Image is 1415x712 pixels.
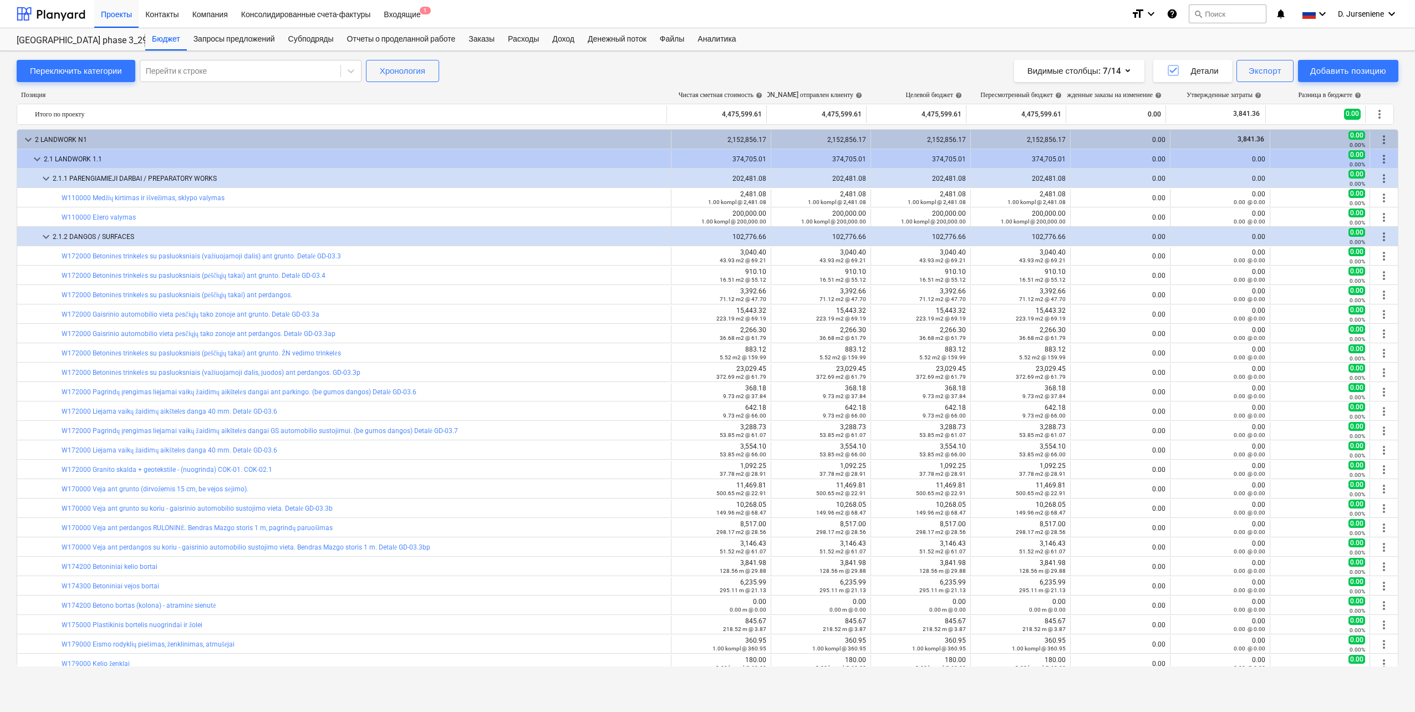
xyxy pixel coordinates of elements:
[62,408,277,415] a: W172000 Liejama vaikų žaidimų aikštelės danga 40 mm. Detalė GD-03.6
[1175,190,1265,206] div: 0.00
[820,354,866,360] small: 5.52 m2 @ 159.99
[676,365,766,380] div: 23,029.45
[1075,291,1165,299] div: 0.00
[1153,60,1232,82] button: Детали
[708,199,766,205] small: 1.00 kompl @ 2,481.08
[1348,150,1365,159] span: 0.00
[676,384,766,400] div: 368.18
[1377,463,1391,476] span: Больше действий
[905,91,962,99] div: Целевой бюджет
[1350,278,1365,284] small: 0.00%
[901,218,966,225] small: 1.00 kompl @ 200,000.00
[1350,355,1365,362] small: 0.00%
[62,446,277,454] a: W172000 Liejama vaikų žaidimų aikštelės danga 40 mm. Detalė GD-03.6
[1377,172,1391,185] span: Больше действий
[720,296,766,302] small: 71.12 m2 @ 47.70
[676,233,766,241] div: 102,776.66
[776,155,866,163] div: 374,705.01
[808,199,866,205] small: 1.00 kompl @ 2,481.08
[975,326,1066,342] div: 2,266.30
[975,175,1066,182] div: 202,481.08
[62,349,341,357] a: W172000 Betoninės trinkelės su pasluoksniais (pėščiųjų takai) ant grunto. ŽN vedimo trinkelės
[676,404,766,419] div: 642.18
[1348,344,1365,353] span: 0.00
[1377,308,1391,321] span: Больше действий
[975,384,1066,400] div: 368.18
[62,485,248,493] a: W170000 Veja ant grunto (dirvožemis 15 cm, be vejos sėjimo).
[62,213,136,221] a: W110000 Ežero valymas
[679,91,762,99] div: Чистая сметная стоимость
[581,28,653,50] a: Денежный поток
[975,210,1066,225] div: 200,000.00
[975,345,1066,361] div: 883.12
[22,133,35,146] span: keyboard_arrow_down
[1377,230,1391,243] span: Больше действий
[1377,638,1391,651] span: Больше действий
[1348,208,1365,217] span: 0.00
[501,28,546,50] div: Расходы
[1075,388,1165,396] div: 0.00
[876,404,966,419] div: 642.18
[975,155,1066,163] div: 374,705.01
[720,335,766,341] small: 36.68 m2 @ 61.79
[1377,133,1391,146] span: Больше действий
[1175,155,1265,163] div: 0.00
[39,230,53,243] span: keyboard_arrow_down
[62,466,272,474] a: W172000 Granito skalda + geotekstile - (nuogrinda) COK-01. COK-02.1
[975,404,1066,419] div: 642.18
[1175,268,1265,283] div: 0.00
[1348,403,1365,411] span: 0.00
[1377,482,1391,496] span: Больше действий
[776,190,866,206] div: 2,481.08
[653,28,691,50] a: Файлы
[876,136,966,144] div: 2,152,856.17
[1350,200,1365,206] small: 0.00%
[1350,239,1365,245] small: 0.00%
[282,28,340,50] div: Субподряды
[876,248,966,264] div: 3,040.40
[916,316,966,322] small: 223.19 m2 @ 69.19
[1249,64,1281,78] div: Экспорт
[701,218,766,225] small: 1.00 kompl @ 200,000.00
[676,175,766,182] div: 202,481.08
[1144,7,1158,21] i: keyboard_arrow_down
[876,268,966,283] div: 910.10
[1019,296,1066,302] small: 71.12 m2 @ 47.70
[62,543,430,551] a: W170000 Veja ant perdangos su koriu - gaisrinio automobilio sustojimo vieta. Bendras Mazgo storis...
[1350,181,1365,187] small: 0.00%
[1350,297,1365,303] small: 0.00%
[1027,64,1131,78] div: Видимые столбцы : 7/14
[1377,502,1391,515] span: Больше действий
[1022,393,1066,399] small: 9.73 m2 @ 37.84
[1377,269,1391,282] span: Больше действий
[975,190,1066,206] div: 2,481.08
[1348,189,1365,198] span: 0.00
[1075,369,1165,377] div: 0.00
[17,60,135,82] button: Переключить категории
[916,374,966,380] small: 372.69 m2 @ 61.79
[776,345,866,361] div: 883.12
[676,190,766,206] div: 2,481.08
[1360,659,1415,712] iframe: Chat Widget
[720,257,766,263] small: 43.93 m2 @ 69.21
[876,175,966,182] div: 202,481.08
[980,91,1062,99] div: Пересмотренный бюджет
[1348,170,1365,179] span: 0.00
[1175,175,1265,182] div: 0.00
[1377,444,1391,457] span: Больше действий
[671,105,762,123] div: 4,475,599.61
[17,91,668,99] div: Позиция
[676,287,766,303] div: 3,392.66
[676,268,766,283] div: 910.10
[1377,366,1391,379] span: Больше действий
[1044,91,1162,99] div: Подтвержденные заказы на изменение
[1377,152,1391,166] span: Больше действий
[975,233,1066,241] div: 102,776.66
[62,427,458,435] a: W172000 Pagrindų įrengimas liejamai vaikų žaidimų aikštelės dangai GS automobilio sustojimui. (be...
[44,150,666,168] div: 2.1 LANDWORK 1.1
[1175,345,1265,361] div: 0.00
[1253,92,1261,99] span: help
[1350,336,1365,342] small: 0.00%
[876,233,966,241] div: 102,776.66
